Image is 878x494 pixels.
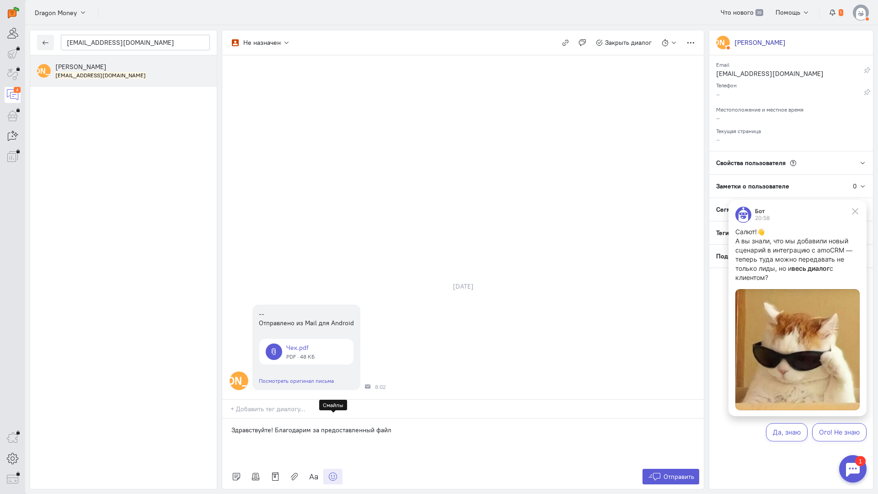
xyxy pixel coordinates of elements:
[755,9,763,16] span: 39
[853,5,869,21] img: default-v4.png
[443,280,484,293] div: [DATE]
[716,229,771,237] span: Теги пользователя
[591,35,657,50] button: Закрыть диалог
[642,469,700,484] button: Отправить
[259,309,354,328] div: -- Отправлено из Mail для Android
[734,38,786,47] div: [PERSON_NAME]
[8,7,19,18] img: carrot-quest.svg
[93,228,147,246] button: Ого! Не знаю
[716,69,864,81] div: [EMAIL_ADDRESS][DOMAIN_NAME]
[227,35,295,50] button: Не назначен
[61,35,210,50] input: Поиск по имени, почте, телефону
[721,8,754,16] span: Что нового
[14,87,21,93] div: 4
[365,384,370,389] div: Почта
[716,159,786,167] span: Свойства пользователя
[716,5,768,20] a: Что нового 39
[716,80,737,89] small: Телефон
[5,87,21,103] a: 4
[839,9,843,16] span: 1
[709,175,853,198] div: Заметки о пользователе
[16,32,140,41] p: Салют!👋
[716,59,729,68] small: Email
[36,20,50,26] div: 20:58
[72,69,110,77] strong: весь диалог
[35,8,77,17] span: Dragon Money
[47,228,88,246] button: Да, знаю
[824,5,848,20] button: 1
[55,72,146,79] mark: [EMAIL_ADDRESS][DOMAIN_NAME]
[716,90,864,101] div: –
[30,4,91,21] button: Dragon Money
[14,66,74,75] text: [PERSON_NAME]
[853,182,857,191] div: 0
[776,8,800,16] span: Помощь
[21,5,31,16] div: 1
[231,425,695,435] p: Здравствуйте! Благодарим за предоставленный файл
[605,38,652,47] span: Закрыть диалог
[664,473,694,481] span: Отправить
[36,13,50,19] div: Бот
[319,400,347,410] div: Смайлы
[716,114,720,122] span: –
[375,384,386,390] span: 8:02
[716,103,866,113] div: Местоположение и местное время
[55,63,107,71] span: Эдуард Смирнов
[716,135,720,144] span: –
[771,5,815,20] button: Помощь
[16,41,140,87] p: А вы знали, что мы добавили новый сценарий в интеграцию с amoCRM — теперь туда можно передавать н...
[259,377,334,384] a: Посмотреть оригинал письма
[716,205,788,214] span: Сегменты пользователя
[243,38,281,47] div: Не назначен
[55,71,146,79] small: smred@mail.ru
[693,38,753,47] text: [PERSON_NAME]
[198,374,280,387] text: [PERSON_NAME]
[716,125,866,135] div: Текущая страница
[709,245,855,268] div: Подписки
